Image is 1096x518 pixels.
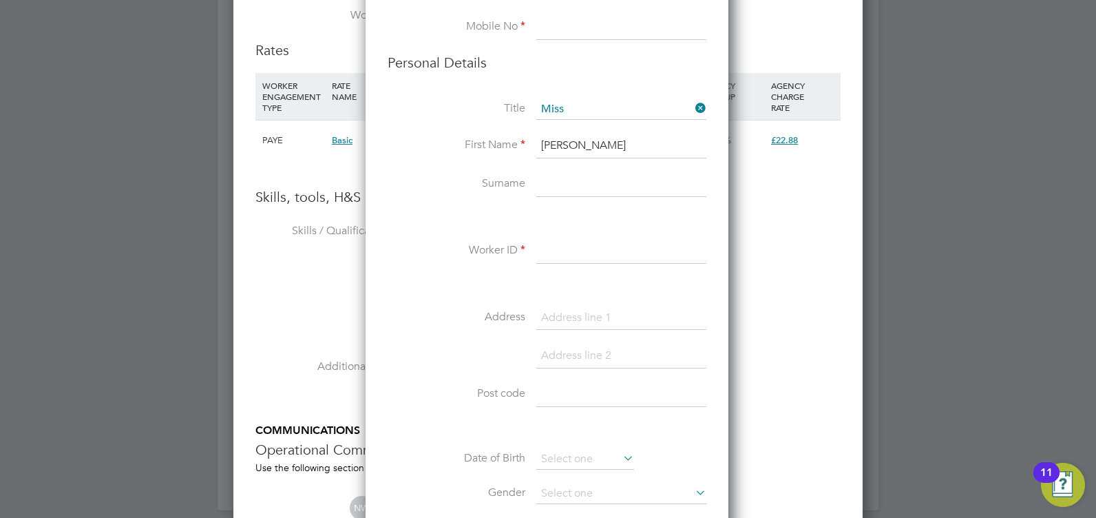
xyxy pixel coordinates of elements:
div: RATE NAME [328,73,421,109]
div: AGENCY MARKUP [698,73,768,109]
label: Tools [255,291,393,306]
label: Worker ID [388,243,525,258]
input: Select one [536,99,706,120]
div: WORKER ENGAGEMENT TYPE [259,73,328,120]
label: First Name [388,138,525,152]
label: Post code [388,386,525,401]
label: Skills / Qualifications [255,224,393,238]
label: Address [388,310,525,324]
h3: Rates [255,41,841,59]
label: Surname [388,176,525,191]
h3: Operational Communications [255,441,841,459]
span: £22.88 [771,134,798,146]
span: Basic [332,134,352,146]
input: Select one [536,484,706,504]
h3: Personal Details [388,54,706,72]
div: Use the following section to share any operational communications between Supply Chain participants. [255,462,841,474]
label: Gender [388,486,525,500]
div: AGENCY CHARGE RATE [768,73,837,120]
label: Title [388,101,525,116]
label: Mobile No [388,19,525,34]
label: Date of Birth [388,451,525,466]
label: Additional H&S [255,360,393,374]
input: Address line 1 [536,306,706,331]
div: 11 [1040,473,1053,490]
input: Address line 2 [536,344,706,369]
input: Select one [536,449,634,470]
div: PAYE [259,121,328,160]
h3: Skills, tools, H&S [255,188,841,206]
button: Open Resource Center, 11 new notifications [1041,463,1085,507]
label: Worker [255,8,393,23]
h5: COMMUNICATIONS [255,424,841,438]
